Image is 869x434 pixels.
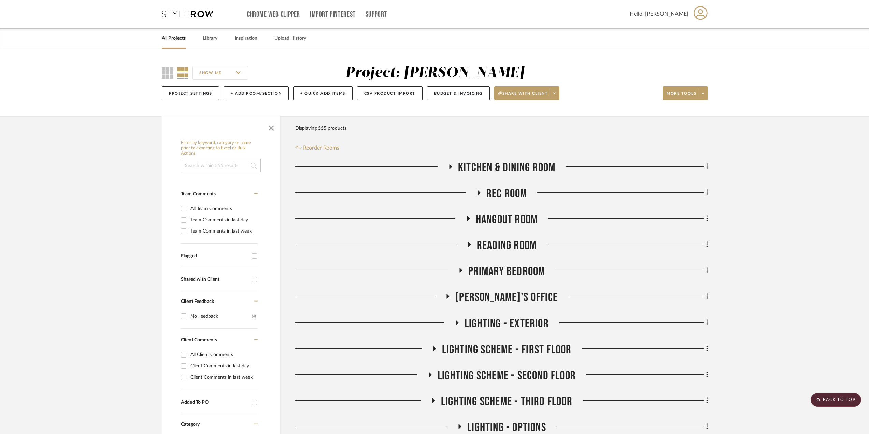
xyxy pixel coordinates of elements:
[494,86,560,100] button: Share with client
[252,311,256,322] div: (4)
[455,290,558,305] span: [PERSON_NAME]'s Office
[181,422,200,428] span: Category
[441,394,572,409] span: LIGHTING SCHEME - THIRD FLOOR
[427,86,490,100] button: Budget & Invoicing
[442,342,572,357] span: LIGHTING SCHEME - FIRST FLOOR
[438,368,576,383] span: LIGHTING SCHEME - SECOND FLOOR
[162,34,186,43] a: All Projects
[181,299,214,304] span: Client Feedback
[303,144,339,152] span: Reorder Rooms
[476,212,538,227] span: Hangout Room
[162,86,219,100] button: Project Settings
[181,140,261,156] h6: Filter by keyword, category or name prior to exporting to Excel or Bulk Actions
[190,311,252,322] div: No Feedback
[477,238,537,253] span: Reading Room
[190,226,256,237] div: Team Comments in last week
[465,317,549,331] span: LIGHTING - EXTERIOR
[310,12,356,17] a: Import Pinterest
[357,86,423,100] button: CSV Product Import
[181,400,248,405] div: Added To PO
[190,372,256,383] div: Client Comments in last week
[224,86,289,100] button: + Add Room/Section
[190,214,256,225] div: Team Comments in last day
[293,86,353,100] button: + Quick Add Items
[190,203,256,214] div: All Team Comments
[234,34,257,43] a: Inspiration
[274,34,306,43] a: Upload History
[190,361,256,372] div: Client Comments in last day
[458,160,555,175] span: Kitchen & Dining Room
[181,192,216,196] span: Team Comments
[203,34,217,43] a: Library
[295,144,339,152] button: Reorder Rooms
[181,277,248,282] div: Shared with Client
[498,91,548,101] span: Share with client
[630,10,688,18] span: Hello, [PERSON_NAME]
[468,264,545,279] span: Primary Bedroom
[295,122,346,135] div: Displaying 555 products
[181,159,261,172] input: Search within 555 results
[181,253,248,259] div: Flagged
[247,12,300,17] a: Chrome Web Clipper
[190,349,256,360] div: All Client Comments
[181,338,217,342] span: Client Comments
[663,86,708,100] button: More tools
[811,393,861,407] scroll-to-top-button: BACK TO TOP
[486,186,527,201] span: Rec Room
[667,91,696,101] span: More tools
[366,12,387,17] a: Support
[265,120,278,134] button: Close
[345,66,524,80] div: Project: [PERSON_NAME]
